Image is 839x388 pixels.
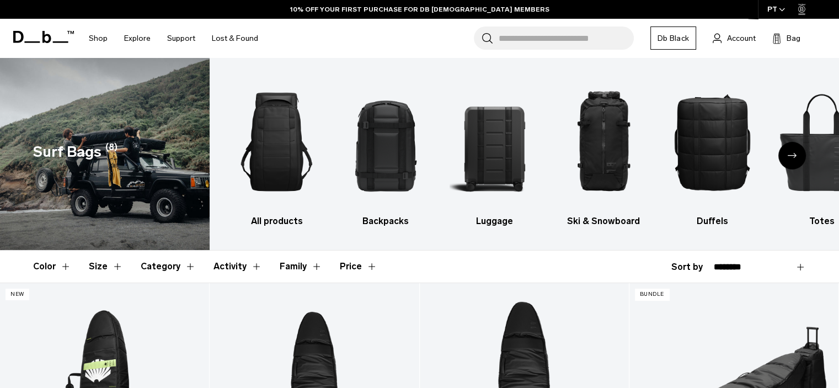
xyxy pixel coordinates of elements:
[232,215,322,228] h3: All products
[105,141,117,163] span: (8)
[450,75,539,228] a: Db Luggage
[81,19,266,58] nav: Main Navigation
[280,251,322,283] button: Toggle Filter
[232,75,322,228] li: 1 / 9
[650,26,696,50] a: Db Black
[727,33,756,44] span: Account
[341,75,431,228] a: Db Backpacks
[232,75,322,228] a: Db All products
[668,75,758,228] a: Db Duffels
[33,141,101,163] h1: Surf Bags
[559,75,649,228] li: 4 / 9
[6,289,29,300] p: New
[668,75,758,228] li: 5 / 9
[772,31,800,45] button: Bag
[559,215,649,228] h3: Ski & Snowboard
[89,251,123,283] button: Toggle Filter
[559,75,649,228] a: Db Ski & Snowboard
[450,75,539,228] li: 3 / 9
[341,75,431,209] img: Db
[213,251,262,283] button: Toggle Filter
[668,75,758,209] img: Db
[559,75,649,209] img: Db
[713,31,756,45] a: Account
[341,215,431,228] h3: Backpacks
[290,4,549,14] a: 10% OFF YOUR FIRST PURCHASE FOR DB [DEMOGRAPHIC_DATA] MEMBERS
[167,19,195,58] a: Support
[635,289,669,300] p: Bundle
[33,251,71,283] button: Toggle Filter
[450,75,539,209] img: Db
[340,251,377,283] button: Toggle Price
[341,75,431,228] li: 2 / 9
[450,215,539,228] h3: Luggage
[212,19,258,58] a: Lost & Found
[124,19,151,58] a: Explore
[232,75,322,209] img: Db
[141,251,196,283] button: Toggle Filter
[778,142,806,169] div: Next slide
[89,19,108,58] a: Shop
[787,33,800,44] span: Bag
[668,215,758,228] h3: Duffels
